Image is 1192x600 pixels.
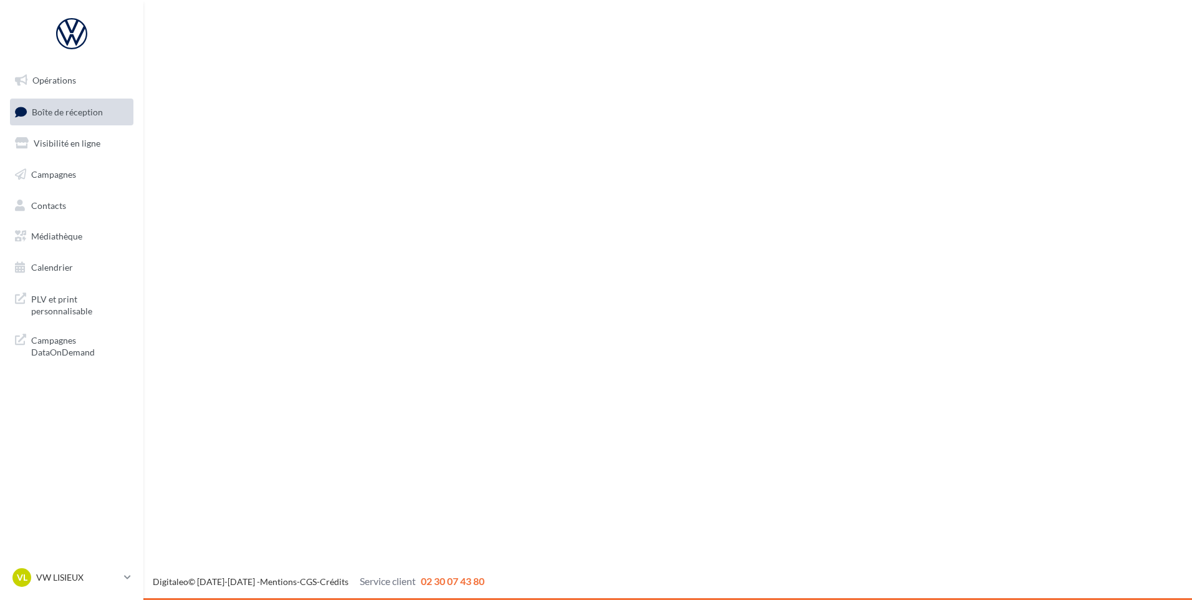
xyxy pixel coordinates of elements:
a: VL VW LISIEUX [10,566,133,589]
span: 02 30 07 43 80 [421,575,484,587]
span: Visibilité en ligne [34,138,100,148]
span: PLV et print personnalisable [31,291,128,317]
span: Campagnes [31,169,76,180]
a: Mentions [260,576,297,587]
a: Campagnes [7,162,136,188]
span: © [DATE]-[DATE] - - - [153,576,484,587]
a: PLV et print personnalisable [7,286,136,322]
a: Médiathèque [7,223,136,249]
a: Crédits [320,576,348,587]
a: Digitaleo [153,576,188,587]
a: Campagnes DataOnDemand [7,327,136,364]
a: Contacts [7,193,136,219]
span: Calendrier [31,262,73,273]
span: Contacts [31,200,66,210]
span: Service client [360,575,416,587]
span: Opérations [32,75,76,85]
a: Visibilité en ligne [7,130,136,157]
a: CGS [300,576,317,587]
a: Opérations [7,67,136,94]
span: VL [17,571,27,584]
span: Campagnes DataOnDemand [31,332,128,359]
p: VW LISIEUX [36,571,119,584]
span: Médiathèque [31,231,82,241]
a: Boîte de réception [7,99,136,125]
a: Calendrier [7,254,136,281]
span: Boîte de réception [32,106,103,117]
